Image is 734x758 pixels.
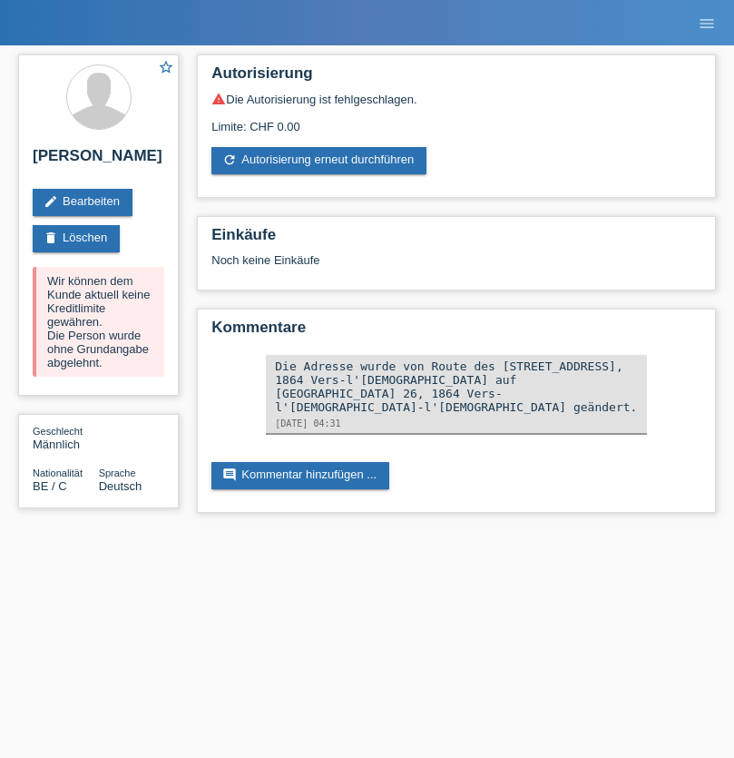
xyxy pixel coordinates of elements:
[158,59,174,75] i: star_border
[211,253,701,281] div: Noch keine Einkäufe
[33,426,83,437] span: Geschlecht
[33,479,67,493] span: Belgien / C / 06.05.2021
[99,479,142,493] span: Deutsch
[33,468,83,478] span: Nationalität
[211,462,389,489] a: commentKommentar hinzufügen ...
[275,359,638,414] div: Die Adresse wurde von Route des [STREET_ADDRESS], 1864 Vers-l'[DEMOGRAPHIC_DATA] auf [GEOGRAPHIC_...
[211,226,701,253] h2: Einkäufe
[211,64,701,92] h2: Autorisierung
[689,17,725,28] a: menu
[99,468,136,478] span: Sprache
[158,59,174,78] a: star_border
[33,225,120,252] a: deleteLöschen
[44,231,58,245] i: delete
[211,106,701,133] div: Limite: CHF 0.00
[33,189,132,216] a: editBearbeiten
[211,147,426,174] a: refreshAutorisierung erneut durchführen
[211,319,701,346] h2: Kommentare
[33,147,164,174] h2: [PERSON_NAME]
[211,92,701,106] div: Die Autorisierung ist fehlgeschlagen.
[44,194,58,209] i: edit
[211,92,226,106] i: warning
[33,267,164,377] div: Wir können dem Kunde aktuell keine Kreditlimite gewähren. Die Person wurde ohne Grundangabe abgel...
[33,424,99,451] div: Männlich
[698,15,716,33] i: menu
[222,153,237,167] i: refresh
[275,418,638,428] div: [DATE] 04:31
[222,468,237,482] i: comment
